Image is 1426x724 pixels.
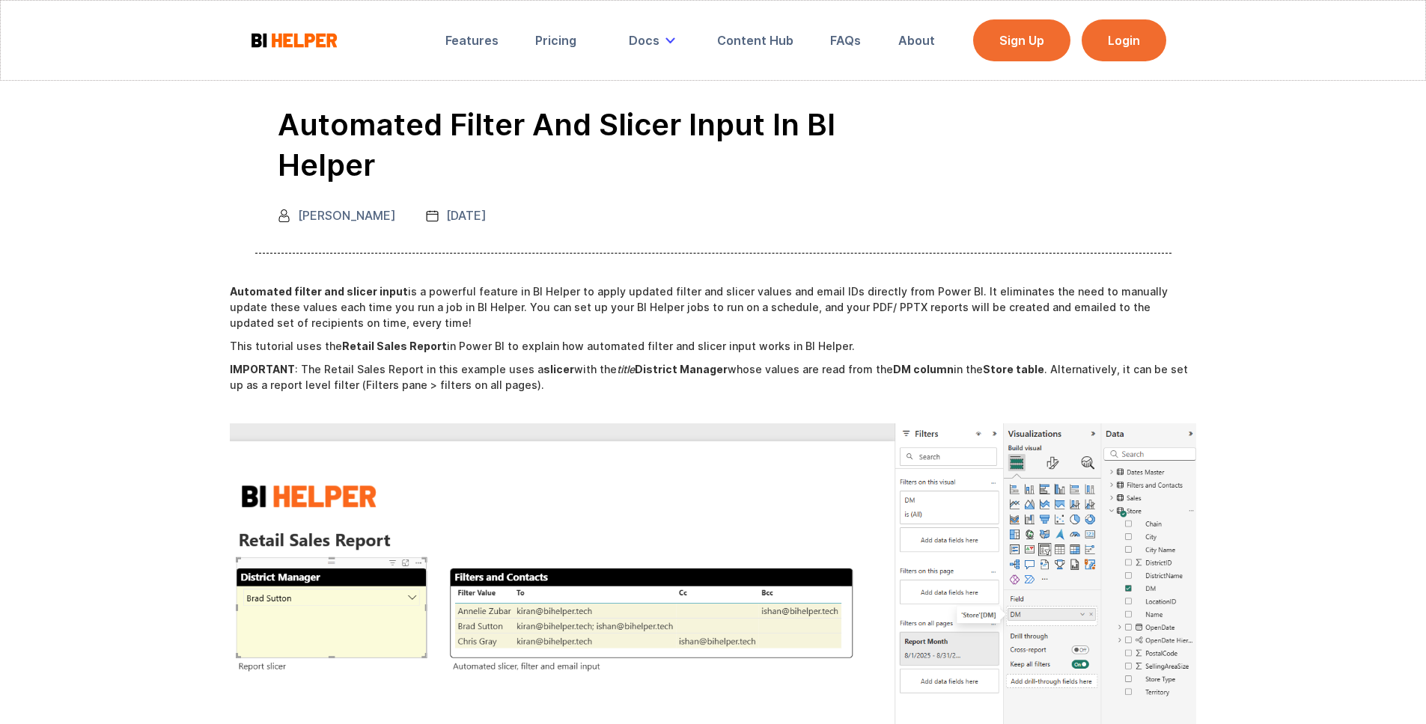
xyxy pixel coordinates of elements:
[707,24,804,57] a: Content Hub
[230,363,295,375] strong: IMPORTANT
[1082,19,1166,61] a: Login
[618,24,691,57] div: Docs
[230,338,1197,354] p: This tutorial uses the in Power BI to explain how automated filter and slicer input works in BI H...
[435,24,509,57] a: Features
[278,105,931,185] h1: Automated Filter and Slicer Input in BI Helper
[617,363,635,375] em: title
[973,19,1070,61] a: Sign Up
[635,363,728,375] strong: District Manager
[298,208,396,223] div: [PERSON_NAME]
[230,400,1197,416] p: ‍
[830,33,861,48] div: FAQs
[445,33,499,48] div: Features
[898,33,935,48] div: About
[525,24,587,57] a: Pricing
[535,33,576,48] div: Pricing
[717,33,793,48] div: Content Hub
[230,361,1197,393] p: ‍ : The Retail Sales Report in this example uses a with the whose values are read from the in the...
[629,33,659,48] div: Docs
[820,24,871,57] a: FAQs
[446,208,487,223] div: [DATE]
[893,363,954,375] strong: DM column
[543,363,574,375] strong: slicer
[342,340,447,352] strong: Retail Sales Report
[888,24,945,57] a: About
[983,363,1044,375] strong: Store table
[230,285,408,298] strong: Automated filter and slicer input
[230,283,1197,331] p: is a powerful feature in BI Helper to apply updated filter and slicer values and email IDs direct...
